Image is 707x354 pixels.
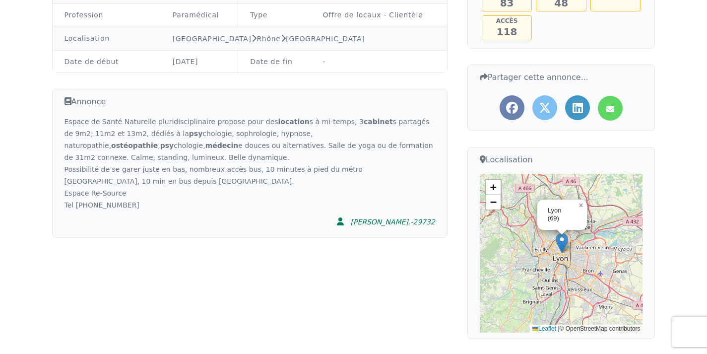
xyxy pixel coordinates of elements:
[257,35,280,43] a: Rhône
[530,325,643,333] div: © OpenStreetMap contributors
[161,51,238,73] td: [DATE]
[565,95,590,120] a: Partager l'annonce sur LinkedIn
[111,142,158,149] strong: ostéopathie
[205,142,239,149] strong: médecin
[238,4,311,26] td: Type
[490,181,497,193] span: +
[64,116,435,211] div: Espace de Santé Naturelle pluridisciplinaire propose pour des s à mi-temps, 3 s partagés de 9m2; ...
[53,4,161,26] td: Profession
[486,180,501,195] a: Zoom in
[64,95,435,108] h3: Annonce
[558,325,559,332] span: |
[500,95,524,120] a: Partager l'annonce sur Facebook
[532,325,556,332] a: Leaflet
[480,71,643,83] h3: Partager cette annonce...
[486,195,501,210] a: Zoom out
[548,207,575,223] div: Lyon (69)
[350,217,435,227] div: [PERSON_NAME].-29732
[286,35,365,43] a: [GEOGRAPHIC_DATA]
[311,51,447,73] td: -
[53,26,161,51] td: Localisation
[578,201,583,210] span: ×
[173,11,219,19] a: Paramédical
[497,26,517,38] span: 118
[575,200,587,212] a: Close popup
[53,51,161,73] td: Date de début
[480,153,643,166] h3: Localisation
[556,233,568,253] img: Marker
[238,51,311,73] td: Date de fin
[598,96,623,121] a: Partager l'annonce par mail
[160,142,174,149] strong: psy
[189,130,202,138] strong: psy
[278,118,310,126] strong: location
[323,11,423,19] a: Offre de locaux - Clientèle
[490,196,497,208] span: −
[330,211,435,231] a: [PERSON_NAME].-29732
[364,118,393,126] strong: cabinet
[532,95,557,120] a: Partager l'annonce sur Twitter
[483,17,531,25] h5: Accès
[173,35,252,43] a: [GEOGRAPHIC_DATA]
